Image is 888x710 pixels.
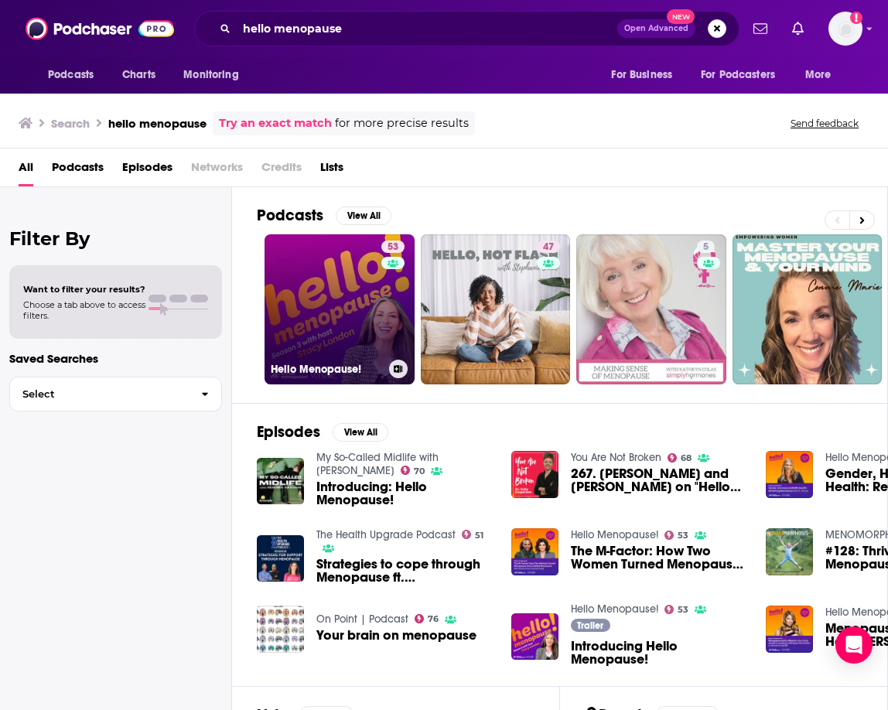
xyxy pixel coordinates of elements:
[805,64,832,86] span: More
[257,422,388,442] a: EpisodesView All
[388,240,398,255] span: 53
[678,606,688,613] span: 53
[414,468,425,475] span: 70
[668,453,692,463] a: 68
[617,19,695,38] button: Open AdvancedNew
[316,558,493,584] a: Strategies to cope through Menopause ft. Andrea Donsky
[511,451,558,498] img: 267. Kelly and Stacy London on "Hello Menopause"
[766,528,813,575] img: #128: Thriving Through Menopause Without HRT – with Laura Lambe
[122,155,172,186] a: Episodes
[333,423,388,442] button: View All
[747,15,774,42] a: Show notifications dropdown
[316,528,456,541] a: The Health Upgrade Podcast
[265,234,415,384] a: 53Hello Menopause!
[421,234,571,384] a: 47
[23,284,145,295] span: Want to filter your results?
[10,389,189,399] span: Select
[794,60,851,90] button: open menu
[766,451,813,498] img: Gender, Hormones & Midlife Health: Rethinking Menopause with Dr. Jill Liss
[320,155,343,186] a: Lists
[667,9,695,24] span: New
[828,12,862,46] button: Show profile menu
[766,606,813,653] img: Menopause with a Mission: How Gaby Natale Is Leading a Bilingual Revolution in Women’s Health
[237,16,617,41] input: Search podcasts, credits, & more...
[219,114,332,132] a: Try an exact match
[257,422,320,442] h2: Episodes
[600,60,692,90] button: open menu
[786,15,810,42] a: Show notifications dropdown
[664,531,689,540] a: 53
[9,227,222,250] h2: Filter By
[108,116,207,131] h3: hello menopause
[257,206,323,225] h2: Podcasts
[511,528,558,575] img: The M-Factor: How Two Women Turned Menopause Into a Global Movement
[194,11,739,46] div: Search podcasts, credits, & more...
[850,12,862,24] svg: Add a profile image
[701,64,775,86] span: For Podcasters
[537,241,560,253] a: 47
[697,241,715,253] a: 5
[624,25,688,32] span: Open Advanced
[571,544,747,571] a: The M-Factor: How Two Women Turned Menopause Into a Global Movement
[261,155,302,186] span: Credits
[664,605,689,614] a: 53
[316,480,493,507] a: Introducing: Hello Menopause!
[316,613,408,626] a: On Point | Podcast
[571,451,661,464] a: You Are Not Broken
[48,64,94,86] span: Podcasts
[571,602,658,616] a: Hello Menopause!
[577,621,603,630] span: Trailer
[122,64,155,86] span: Charts
[571,640,747,666] a: Introducing Hello Menopause!
[37,60,114,90] button: open menu
[257,206,391,225] a: PodcastsView All
[316,451,439,477] a: My So-Called Midlife with Reshma Saujani
[428,616,439,623] span: 76
[611,64,672,86] span: For Business
[19,155,33,186] a: All
[271,363,383,376] h3: Hello Menopause!
[52,155,104,186] a: Podcasts
[336,207,391,225] button: View All
[678,532,688,539] span: 53
[576,234,726,384] a: 5
[835,626,873,664] div: Open Intercom Messenger
[112,60,165,90] a: Charts
[681,455,692,462] span: 68
[316,558,493,584] span: Strategies to cope through Menopause ft. [PERSON_NAME]
[257,458,304,505] img: Introducing: Hello Menopause!
[172,60,258,90] button: open menu
[415,614,439,623] a: 76
[26,14,174,43] img: Podchaser - Follow, Share and Rate Podcasts
[543,240,554,255] span: 47
[9,351,222,366] p: Saved Searches
[571,528,658,541] a: Hello Menopause!
[511,613,558,661] img: Introducing Hello Menopause!
[257,606,304,653] img: Your brain on menopause
[381,241,405,253] a: 53
[23,299,145,321] span: Choose a tab above to access filters.
[51,116,90,131] h3: Search
[703,240,709,255] span: 5
[462,530,484,539] a: 51
[828,12,862,46] img: User Profile
[335,114,469,132] span: for more precise results
[257,535,304,582] img: Strategies to cope through Menopause ft. Andrea Donsky
[475,532,483,539] span: 51
[316,629,476,642] span: Your brain on menopause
